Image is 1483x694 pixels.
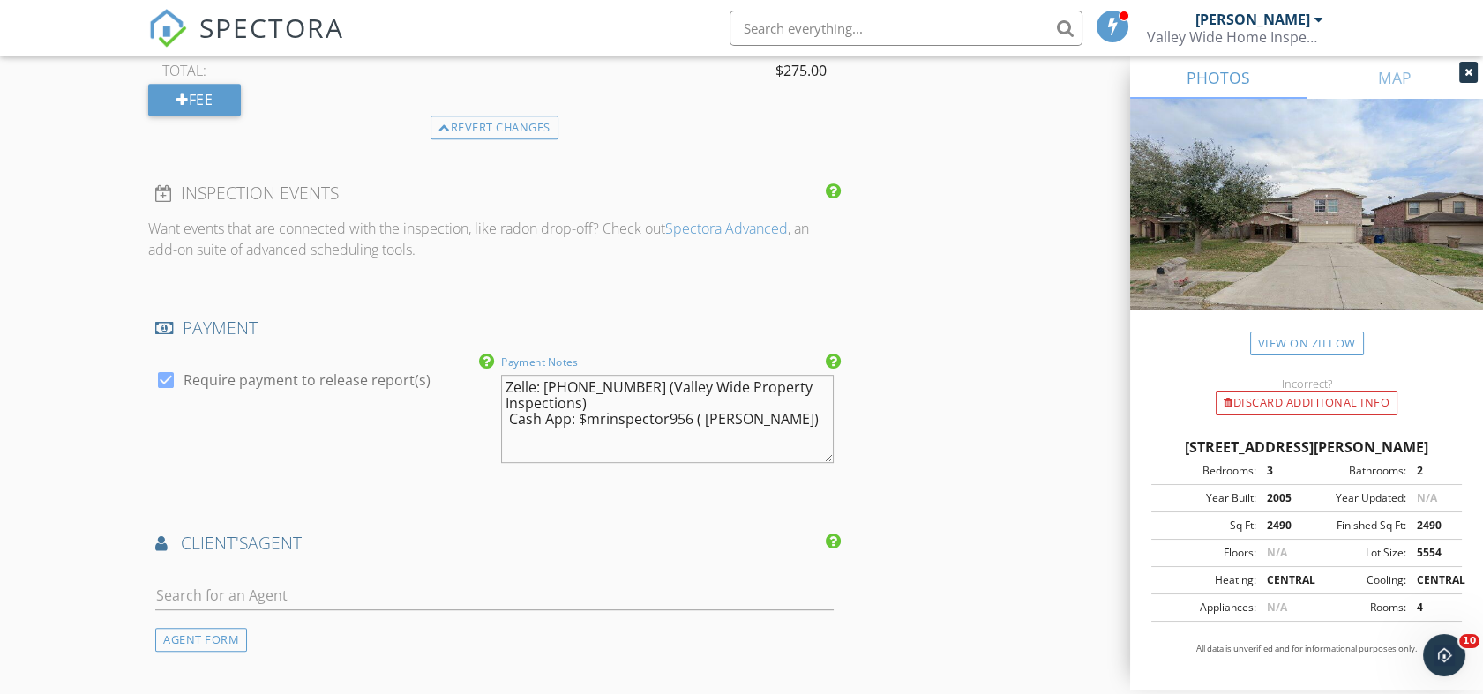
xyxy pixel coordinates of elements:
[665,219,788,238] a: Spectora Advanced
[1267,600,1287,615] span: N/A
[148,84,241,116] div: Fee
[1307,600,1406,616] div: Rooms:
[148,218,840,260] p: Want events that are connected with the inspection, like radon drop-off? Check out , an add-on su...
[1157,490,1256,506] div: Year Built:
[155,182,833,205] h4: INSPECTION EVENTS
[1250,332,1364,355] a: View on Zillow
[1267,545,1287,560] span: N/A
[148,24,344,61] a: SPECTORA
[1130,99,1483,353] img: streetview
[155,317,833,340] h4: PAYMENT
[730,11,1082,46] input: Search everything...
[1157,572,1256,588] div: Heating:
[1406,600,1457,616] div: 4
[1307,572,1406,588] div: Cooling:
[1406,545,1457,561] div: 5554
[431,116,558,140] div: Revert changes
[1307,56,1483,99] a: MAP
[181,531,248,555] span: client's
[1307,545,1406,561] div: Lot Size:
[1256,490,1307,506] div: 2005
[148,9,187,48] img: The Best Home Inspection Software - Spectora
[155,628,247,652] div: AGENT FORM
[199,9,344,46] span: SPECTORA
[1157,463,1256,479] div: Bedrooms:
[1307,518,1406,534] div: Finished Sq Ft:
[1130,56,1307,99] a: PHOTOS
[775,60,827,81] span: $275.00
[1157,545,1256,561] div: Floors:
[1151,437,1462,458] div: [STREET_ADDRESS][PERSON_NAME]
[1151,643,1462,655] p: All data is unverified and for informational purposes only.
[1423,634,1465,676] iframe: Intercom live chat
[162,60,206,81] span: TOTAL:
[1406,518,1457,534] div: 2490
[1406,463,1457,479] div: 2
[1216,391,1397,415] div: Discard Additional info
[1256,518,1307,534] div: 2490
[1406,572,1457,588] div: CENTRAL
[1307,463,1406,479] div: Bathrooms:
[1307,490,1406,506] div: Year Updated:
[1459,634,1479,648] span: 10
[1417,490,1437,505] span: N/A
[155,581,833,610] input: Search for an Agent
[184,371,431,389] label: Require payment to release report(s)
[1130,377,1483,391] div: Incorrect?
[1147,28,1323,46] div: Valley Wide Home Inspections
[1157,518,1256,534] div: Sq Ft:
[1256,572,1307,588] div: CENTRAL
[1195,11,1310,28] div: [PERSON_NAME]
[155,532,833,555] h4: AGENT
[1157,600,1256,616] div: Appliances:
[1256,463,1307,479] div: 3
